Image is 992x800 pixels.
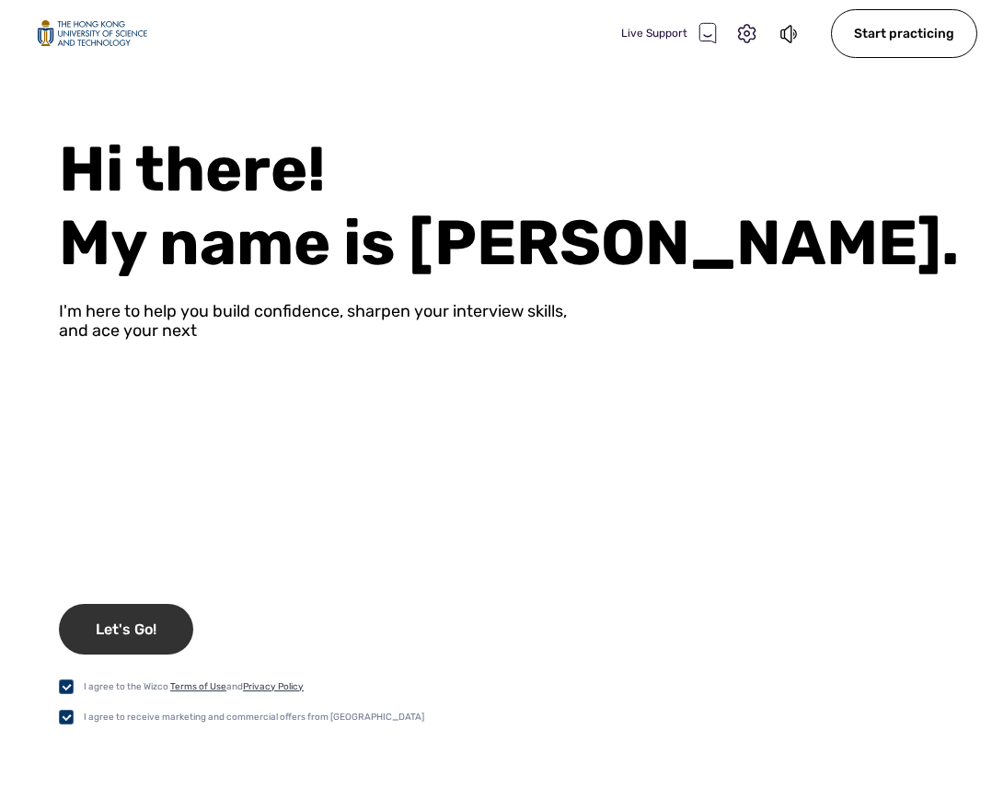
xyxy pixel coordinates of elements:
[621,22,717,44] div: Live Support
[170,681,226,692] a: Terms of Use
[831,9,977,58] div: Start practicing
[37,20,147,47] img: logo
[59,604,193,655] div: Let's Go!
[59,133,992,280] div: Hi there! My name is [PERSON_NAME].
[59,302,567,341] div: I'm here to help you build confidence, sharpen your interview skills, and ace your next
[84,679,304,694] div: I agree to the Wizco and
[243,681,304,692] a: Privacy Policy
[84,710,424,725] div: I agree to receive marketing and commercial offers from [GEOGRAPHIC_DATA]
